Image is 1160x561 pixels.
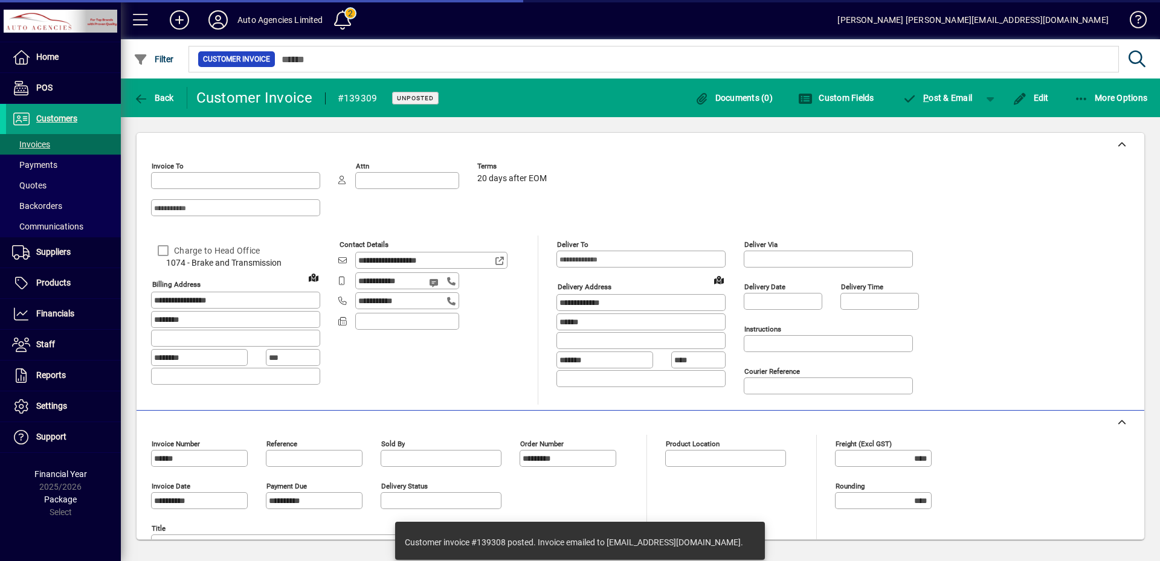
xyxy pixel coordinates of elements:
[6,391,121,422] a: Settings
[266,482,307,490] mat-label: Payment due
[6,73,121,103] a: POS
[1010,87,1052,109] button: Edit
[152,162,184,170] mat-label: Invoice To
[6,299,121,329] a: Financials
[12,139,50,149] span: Invoices
[6,42,121,72] a: Home
[266,440,297,448] mat-label: Reference
[837,10,1109,30] div: [PERSON_NAME] [PERSON_NAME][EMAIL_ADDRESS][DOMAIN_NAME]
[196,88,313,107] div: Customer Invoice
[36,339,55,349] span: Staff
[666,440,720,448] mat-label: Product location
[836,482,865,490] mat-label: Rounding
[709,270,729,289] a: View on map
[152,524,166,533] mat-label: Title
[34,469,87,479] span: Financial Year
[304,268,323,287] a: View on map
[836,440,892,448] mat-label: Freight (excl GST)
[338,89,378,108] div: #139309
[405,536,743,548] div: Customer invoice #139308 posted. Invoice emailed to [EMAIL_ADDRESS][DOMAIN_NAME].
[1071,87,1151,109] button: More Options
[152,482,190,490] mat-label: Invoice date
[520,440,564,448] mat-label: Order number
[12,160,57,170] span: Payments
[798,93,874,103] span: Custom Fields
[151,257,320,269] span: 1074 - Brake and Transmission
[356,162,369,170] mat-label: Attn
[36,401,67,411] span: Settings
[121,87,187,109] app-page-header-button: Back
[36,52,59,62] span: Home
[6,134,121,155] a: Invoices
[36,370,66,380] span: Reports
[6,422,121,452] a: Support
[6,268,121,298] a: Products
[130,87,177,109] button: Back
[397,94,434,102] span: Unposted
[744,325,781,333] mat-label: Instructions
[420,268,449,297] button: Send SMS
[12,222,83,231] span: Communications
[694,93,773,103] span: Documents (0)
[903,93,973,103] span: ost & Email
[237,10,323,30] div: Auto Agencies Limited
[12,181,47,190] span: Quotes
[6,155,121,175] a: Payments
[134,54,174,64] span: Filter
[477,162,550,170] span: Terms
[841,283,883,291] mat-label: Delivery time
[36,247,71,257] span: Suppliers
[744,367,800,376] mat-label: Courier Reference
[36,309,74,318] span: Financials
[923,93,929,103] span: P
[744,240,778,249] mat-label: Deliver via
[1074,93,1148,103] span: More Options
[152,440,200,448] mat-label: Invoice number
[897,87,979,109] button: Post & Email
[6,196,121,216] a: Backorders
[134,93,174,103] span: Back
[12,201,62,211] span: Backorders
[744,283,785,291] mat-label: Delivery date
[36,83,53,92] span: POS
[44,495,77,504] span: Package
[6,175,121,196] a: Quotes
[199,9,237,31] button: Profile
[691,87,776,109] button: Documents (0)
[477,174,547,184] span: 20 days after EOM
[6,237,121,268] a: Suppliers
[160,9,199,31] button: Add
[36,114,77,123] span: Customers
[381,482,428,490] mat-label: Delivery status
[557,240,588,249] mat-label: Deliver To
[795,87,877,109] button: Custom Fields
[6,361,121,391] a: Reports
[1013,93,1049,103] span: Edit
[36,278,71,287] span: Products
[130,48,177,70] button: Filter
[203,53,270,65] span: Customer Invoice
[36,432,66,441] span: Support
[6,216,121,237] a: Communications
[1121,2,1145,42] a: Knowledge Base
[6,330,121,360] a: Staff
[381,440,405,448] mat-label: Sold by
